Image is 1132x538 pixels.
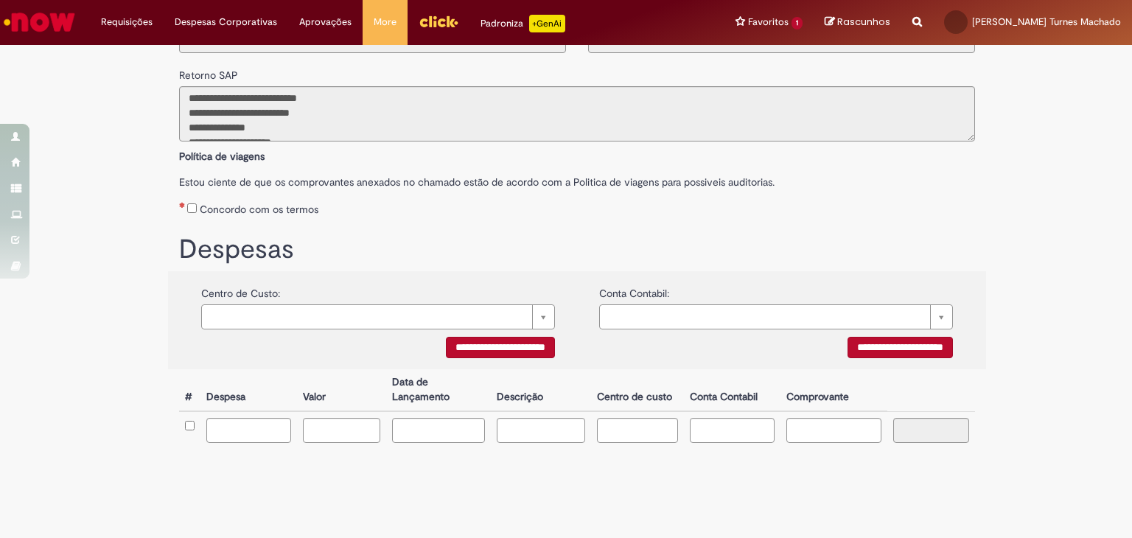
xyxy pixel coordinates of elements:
th: Centro de custo [591,369,685,411]
label: Concordo com os termos [200,202,318,217]
span: 1 [792,17,803,29]
span: Requisições [101,15,153,29]
span: Favoritos [748,15,789,29]
img: ServiceNow [1,7,77,37]
h1: Despesas [179,235,975,265]
a: Rascunhos [825,15,890,29]
th: Data de Lançamento [386,369,491,411]
th: # [179,369,200,411]
th: Descrição [491,369,591,411]
th: Valor [297,369,386,411]
p: +GenAi [529,15,565,32]
th: Conta Contabil [684,369,780,411]
span: Rascunhos [837,15,890,29]
a: Limpar campo {0} [599,304,953,329]
label: Estou ciente de que os comprovantes anexados no chamado estão de acordo com a Politica de viagens... [179,167,975,189]
img: click_logo_yellow_360x200.png [419,10,458,32]
label: Conta Contabil: [599,279,669,301]
th: Comprovante [780,369,887,411]
div: Padroniza [481,15,565,32]
label: Retorno SAP [179,60,238,83]
span: Aprovações [299,15,352,29]
b: Política de viagens [179,150,265,163]
a: Limpar campo {0} [201,304,555,329]
span: Despesas Corporativas [175,15,277,29]
span: More [374,15,396,29]
span: [PERSON_NAME] Turnes Machado [972,15,1121,28]
label: Centro de Custo: [201,279,280,301]
th: Despesa [200,369,297,411]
